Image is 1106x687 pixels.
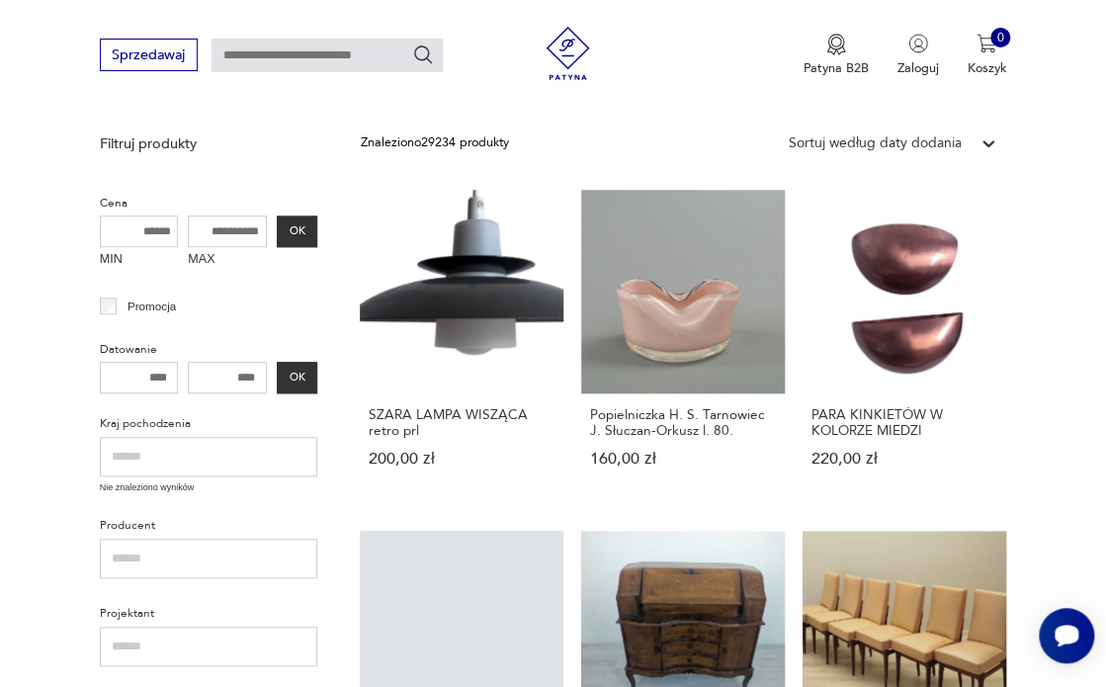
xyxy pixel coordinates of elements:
[100,39,198,71] button: Sprzedawaj
[803,190,1006,502] a: PARA KINKIETÓW W KOLORZE MIEDZIPARA KINKIETÓW W KOLORZE MIEDZI220,00 zł
[897,59,939,77] p: Zaloguj
[277,215,317,247] button: OK
[589,452,777,467] p: 160,00 zł
[360,133,508,153] div: Znaleziono 29234 produkty
[188,247,267,275] label: MAX
[897,34,939,77] button: Zaloguj
[990,28,1010,47] div: 0
[368,452,555,467] p: 200,00 zł
[100,247,179,275] label: MIN
[277,362,317,393] button: OK
[412,43,434,65] button: Szukaj
[100,194,318,214] p: Cena
[581,190,785,502] a: Popielniczka H. S. Tarnowiec J. Słuczan-Orkusz l. 80.Popielniczka H. S. Tarnowiec J. Słuczan-Orku...
[128,297,176,316] p: Promocja
[589,407,777,438] h3: Popielniczka H. S. Tarnowiec J. Słuczan-Orkusz l. 80.
[788,133,961,153] div: Sortuj według daty dodania
[100,516,318,536] p: Producent
[908,34,928,53] img: Ikonka użytkownika
[804,34,869,77] button: Patyna B2B
[535,27,601,80] img: Patyna - sklep z meblami i dekoracjami vintage
[100,134,318,154] p: Filtruj produkty
[100,604,318,624] p: Projektant
[810,452,998,467] p: 220,00 zł
[368,407,555,438] h3: SZARA LAMPA WISZĄCA retro prl
[967,34,1006,77] button: 0Koszyk
[1039,608,1094,663] iframe: Smartsupp widget button
[804,34,869,77] a: Ikona medaluPatyna B2B
[360,190,563,502] a: SZARA LAMPA WISZĄCA retro prlSZARA LAMPA WISZĄCA retro prl200,00 zł
[810,407,998,438] h3: PARA KINKIETÓW W KOLORZE MIEDZI
[826,34,846,55] img: Ikona medalu
[967,59,1006,77] p: Koszyk
[804,59,869,77] p: Patyna B2B
[100,481,318,495] p: Nie znaleziono wyników
[100,340,318,360] p: Datowanie
[100,50,198,62] a: Sprzedawaj
[100,414,318,434] p: Kraj pochodzenia
[977,34,996,53] img: Ikona koszyka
